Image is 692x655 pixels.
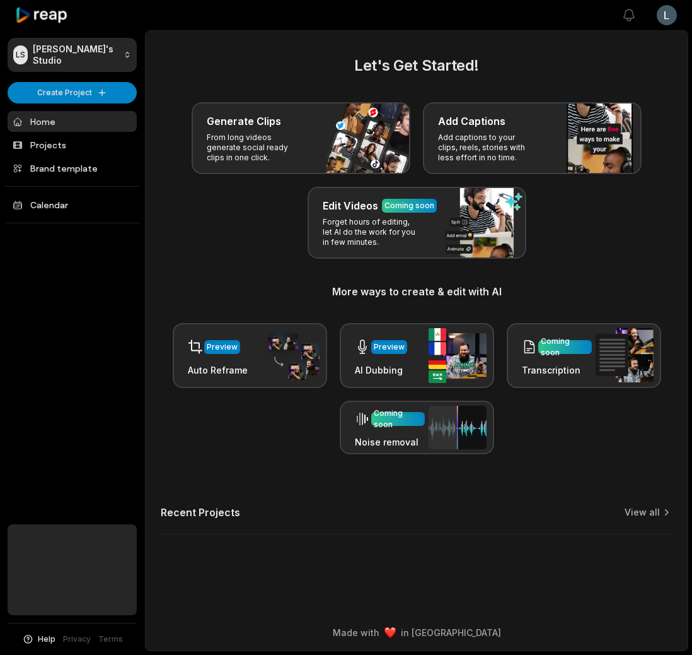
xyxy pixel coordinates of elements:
div: LS [13,45,28,64]
p: From long videos generate social ready clips in one click. [207,133,304,163]
a: Home [8,111,137,132]
div: Coming soon [374,408,422,430]
img: ai_dubbing.png [429,328,487,383]
button: Create Project [8,82,137,103]
div: Coming soon [541,336,589,358]
h3: Noise removal [355,435,425,449]
h2: Let's Get Started! [161,54,672,77]
h3: Transcription [522,363,592,377]
div: Made with in [GEOGRAPHIC_DATA] [157,626,676,639]
h3: AI Dubbing [355,363,407,377]
h3: Auto Reframe [188,363,248,377]
div: Preview [207,341,238,353]
span: Help [38,634,55,645]
h3: Add Captions [438,114,505,129]
div: Preview [374,341,405,353]
p: Forget hours of editing, let AI do the work for you in few minutes. [323,217,420,247]
a: Calendar [8,194,137,215]
h3: Generate Clips [207,114,281,129]
p: Add captions to your clips, reels, stories with less effort in no time. [438,133,536,163]
p: [PERSON_NAME]'s Studio [33,44,118,66]
h3: Edit Videos [323,198,378,213]
img: transcription.png [596,328,654,382]
a: View all [625,506,660,519]
img: noise_removal.png [429,406,487,449]
div: Coming soon [384,200,434,211]
a: Brand template [8,158,137,179]
a: Terms [98,634,123,645]
img: heart emoji [384,627,396,639]
a: Projects [8,134,137,155]
h2: Recent Projects [161,506,240,519]
button: Help [22,634,55,645]
img: auto_reframe.png [262,331,320,381]
a: Privacy [63,634,91,645]
h3: More ways to create & edit with AI [161,284,672,299]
